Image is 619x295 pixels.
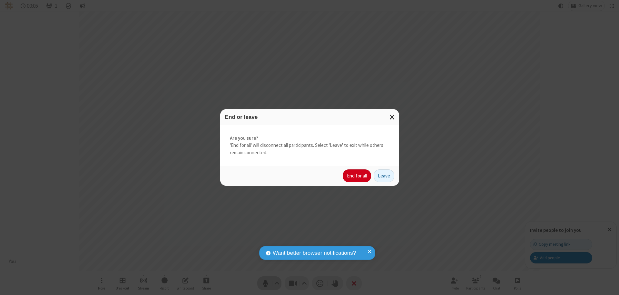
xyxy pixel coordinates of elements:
span: Want better browser notifications? [273,249,356,257]
strong: Are you sure? [230,135,389,142]
button: Leave [374,169,394,182]
div: 'End for all' will disconnect all participants. Select 'Leave' to exit while others remain connec... [220,125,399,166]
button: End for all [343,169,371,182]
h3: End or leave [225,114,394,120]
button: Close modal [386,109,399,125]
